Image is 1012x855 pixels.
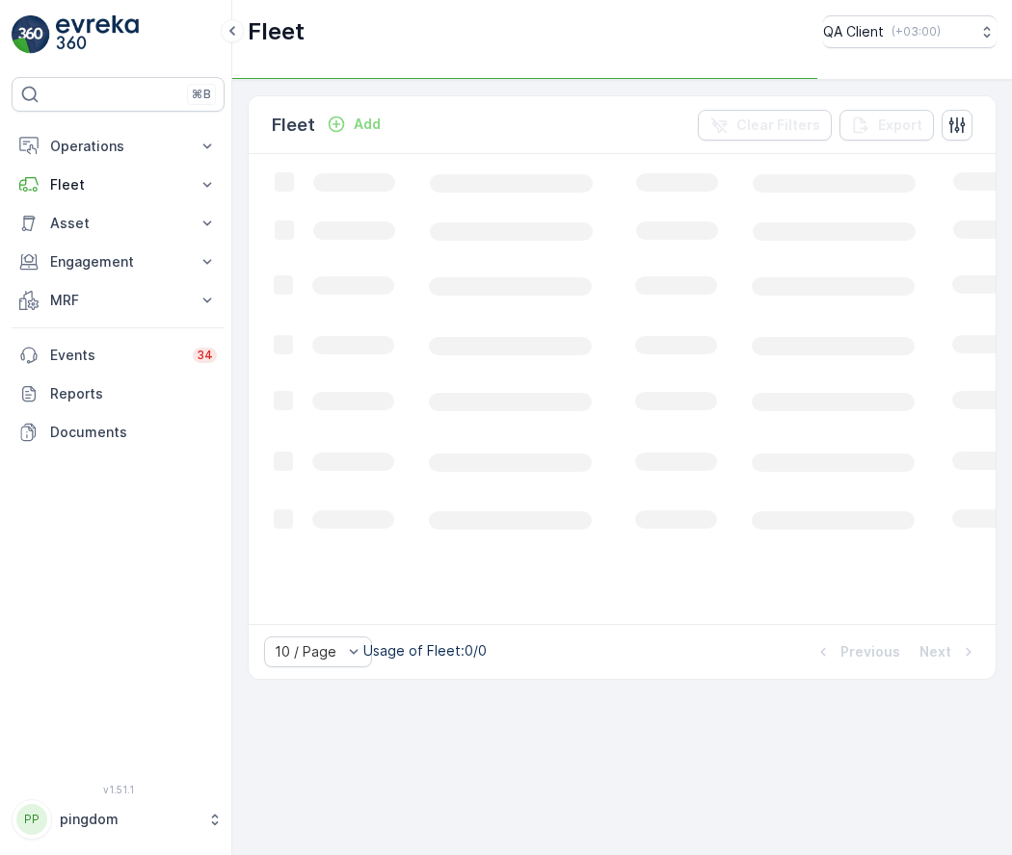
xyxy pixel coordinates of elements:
[192,87,211,102] p: ⌘B
[363,641,487,661] p: Usage of Fleet : 0/0
[736,116,820,135] p: Clear Filters
[248,16,305,47] p: Fleet
[878,116,922,135] p: Export
[12,784,225,795] span: v 1.51.1
[823,22,884,41] p: QA Client
[272,112,315,139] p: Fleet
[197,348,213,363] p: 34
[56,15,139,54] img: logo_light-DOdMpM7g.png
[892,24,941,39] p: ( +03:00 )
[12,799,225,840] button: PPpingdom
[12,281,225,320] button: MRF
[50,384,217,403] p: Reports
[50,137,186,156] p: Operations
[840,642,900,661] p: Previous
[812,640,902,663] button: Previous
[50,214,186,233] p: Asset
[50,346,181,365] p: Events
[50,291,186,310] p: MRF
[919,642,951,661] p: Next
[918,640,980,663] button: Next
[12,413,225,452] a: Documents
[12,375,225,413] a: Reports
[354,115,381,134] p: Add
[12,243,225,281] button: Engagement
[823,15,997,48] button: QA Client(+03:00)
[60,810,198,829] p: pingdom
[50,423,217,442] p: Documents
[12,336,225,375] a: Events34
[839,110,934,141] button: Export
[50,175,186,194] p: Fleet
[698,110,832,141] button: Clear Filters
[16,804,47,835] div: PP
[12,15,50,54] img: logo
[12,166,225,204] button: Fleet
[319,113,388,136] button: Add
[12,127,225,166] button: Operations
[50,252,186,272] p: Engagement
[12,204,225,243] button: Asset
